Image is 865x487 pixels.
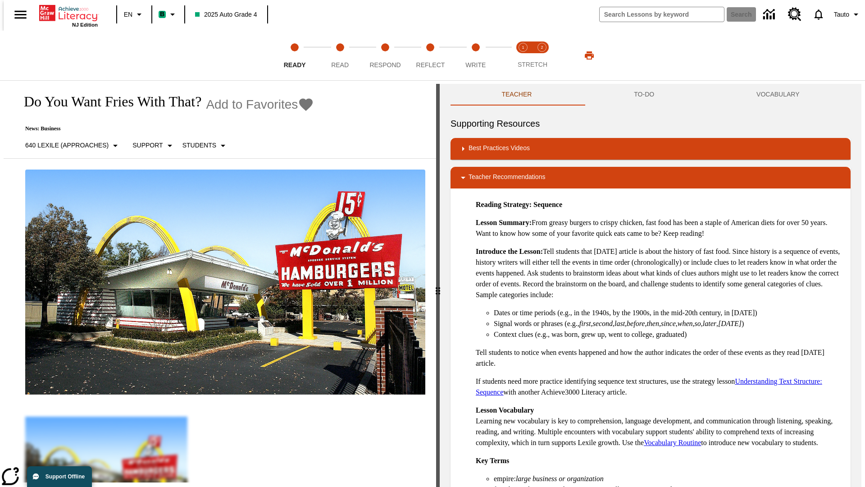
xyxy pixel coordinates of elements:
[27,466,92,487] button: Support Offline
[646,320,659,327] em: then
[541,45,543,50] text: 2
[436,84,440,487] div: Press Enter or Spacebar and then press right and left arrow keys to move the slider
[661,320,676,327] em: since
[644,439,701,446] a: Vocabulary Routine
[179,138,232,154] button: Select Student
[284,61,306,69] span: Ready
[129,138,178,154] button: Scaffolds, Support
[476,457,509,464] strong: Key Terms
[522,45,524,50] text: 1
[465,61,486,69] span: Write
[533,201,562,208] strong: Sequence
[25,170,425,395] img: One of the first McDonald's stores, with the iconic red sign and golden arches.
[783,2,807,27] a: Resource Center, Will open in new tab
[206,97,298,112] span: Add to Favorites
[494,473,843,484] li: empire:
[593,320,613,327] em: second
[369,61,401,69] span: Respond
[476,219,532,226] strong: Lesson Summary:
[516,475,604,482] em: large business or organization
[46,473,85,480] span: Support Offline
[510,31,536,80] button: Stretch Read step 1 of 2
[4,84,436,482] div: reading
[7,1,34,28] button: Open side menu
[195,10,257,19] span: 2025 Auto Grade 4
[39,3,98,28] div: Home
[807,3,830,26] a: Notifications
[416,61,445,69] span: Reflect
[830,6,865,23] button: Profile/Settings
[494,308,843,318] li: Dates or time periods (e.g., in the 1940s, by the 1900s, in the mid-20th century, in [DATE])
[834,10,849,19] span: Tauto
[627,320,645,327] em: before
[451,84,851,106] div: Instructional Panel Tabs
[476,217,843,239] p: From greasy burgers to crispy chicken, fast food has been a staple of American diets for over 50 ...
[476,246,843,300] p: Tell students that [DATE] article is about the history of fast food. Since history is a sequence ...
[206,96,314,112] button: Add to Favorites - Do You Want Fries With That?
[314,31,366,80] button: Read step 2 of 5
[579,320,591,327] em: first
[124,10,132,19] span: EN
[269,31,321,80] button: Ready step 1 of 5
[25,141,109,150] p: 640 Lexile (Approaches)
[469,172,545,183] p: Teacher Recommendations
[476,201,532,208] strong: Reading Strategy:
[450,31,502,80] button: Write step 5 of 5
[476,377,822,396] a: Understanding Text Structure: Sequence
[476,405,843,448] p: Learning new vocabulary is key to comprehension, language development, and communication through ...
[476,347,843,369] p: Tell students to notice when events happened and how the author indicates the order of these even...
[160,9,164,20] span: B
[182,141,216,150] p: Students
[706,84,851,106] button: VOCABULARY
[14,125,314,132] p: News: Business
[494,329,843,340] li: Context clues (e.g., was born, grew up, went to college, graduated)
[703,320,716,327] em: later
[469,143,530,154] p: Best Practices Videos
[14,93,201,110] h1: Do You Want Fries With That?
[440,84,861,487] div: activity
[758,2,783,27] a: Data Center
[451,167,851,188] div: Teacher Recommendations
[331,61,349,69] span: Read
[518,61,547,68] span: STRETCH
[120,6,149,23] button: Language: EN, Select a language
[476,376,843,398] p: If students need more practice identifying sequence text structures, use the strategy lesson with...
[132,141,163,150] p: Support
[529,31,555,80] button: Stretch Respond step 2 of 2
[451,84,583,106] button: Teacher
[22,138,124,154] button: Select Lexile, 640 Lexile (Approaches)
[359,31,411,80] button: Respond step 3 of 5
[155,6,182,23] button: Boost Class color is mint green. Change class color
[600,7,724,22] input: search field
[678,320,693,327] em: when
[695,320,701,327] em: so
[451,138,851,160] div: Best Practices Videos
[476,248,543,255] strong: Introduce the Lesson:
[718,320,742,327] em: [DATE]
[615,320,625,327] em: last
[72,22,98,28] span: NJ Edition
[583,84,706,106] button: TO-DO
[451,116,851,131] h6: Supporting Resources
[494,318,843,329] li: Signal words or phrases (e.g., , , , , , , , , , )
[404,31,456,80] button: Reflect step 4 of 5
[476,406,534,414] strong: Lesson Vocabulary
[575,47,604,64] button: Print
